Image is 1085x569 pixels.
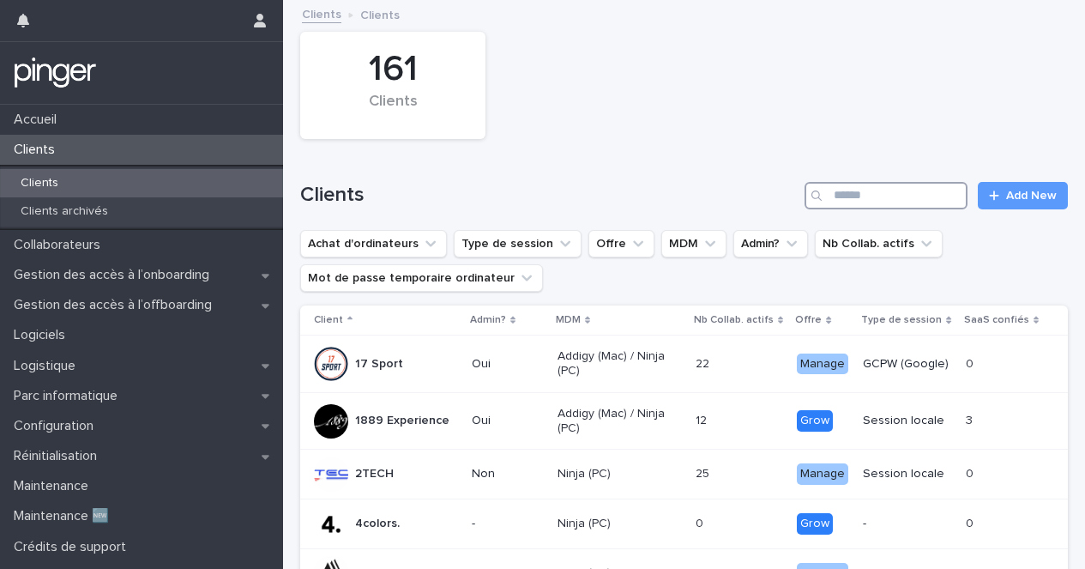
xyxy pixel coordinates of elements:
[7,418,107,434] p: Configuration
[329,93,456,129] div: Clients
[7,388,131,404] p: Parc informatique
[966,354,977,372] p: 0
[1006,190,1057,202] span: Add New
[300,499,1068,549] tr: 4colors.-Ninja (PC)00 Grow-00
[355,517,400,531] p: 4colors.
[7,508,123,524] p: Maintenance 🆕
[558,407,680,436] p: Addigy (Mac) / Ninja (PC)
[797,354,848,375] div: Manage
[795,311,822,330] p: Offre
[300,264,543,292] button: Mot de passe temporaire ordinateur
[964,311,1029,330] p: SaaS confiés
[863,467,951,481] p: Session locale
[978,182,1068,209] a: Add New
[861,311,942,330] p: Type de session
[661,230,726,257] button: MDM
[472,467,544,481] p: Non
[805,182,967,209] input: Search
[556,311,581,330] p: MDM
[7,142,69,158] p: Clients
[7,237,114,253] p: Collaborateurs
[7,478,102,494] p: Maintenance
[696,463,713,481] p: 25
[314,311,343,330] p: Client
[696,410,710,428] p: 12
[7,358,89,374] p: Logistique
[472,414,544,428] p: Oui
[558,349,680,378] p: Addigy (Mac) / Ninja (PC)
[7,448,111,464] p: Réinitialisation
[558,517,680,531] p: Ninja (PC)
[454,230,582,257] button: Type de session
[558,467,680,481] p: Ninja (PC)
[355,414,449,428] p: 1889 Experience
[14,56,97,90] img: mTgBEunGTSyRkCgitkcU
[470,311,506,330] p: Admin?
[694,311,774,330] p: Nb Collab. actifs
[355,467,394,481] p: 2TECH
[7,176,72,191] p: Clients
[797,513,833,535] div: Grow
[588,230,654,257] button: Offre
[797,410,833,432] div: Grow
[733,230,808,257] button: Admin?
[300,230,447,257] button: Achat d'ordinateurs
[7,204,122,219] p: Clients archivés
[696,513,707,531] p: 0
[966,410,976,428] p: 3
[966,463,977,481] p: 0
[7,297,226,313] p: Gestion des accès à l’offboarding
[7,112,70,128] p: Accueil
[472,517,544,531] p: -
[300,336,1068,393] tr: 17 SportOuiAddigy (Mac) / Ninja (PC)2222 ManageGCPW (Google)00
[863,414,951,428] p: Session locale
[7,267,223,283] p: Gestion des accès à l’onboarding
[863,357,951,372] p: GCPW (Google)
[797,463,848,485] div: Manage
[696,354,713,372] p: 22
[355,357,403,372] p: 17 Sport
[300,183,798,208] h1: Clients
[7,327,79,343] p: Logiciels
[472,357,544,372] p: Oui
[815,230,943,257] button: Nb Collab. actifs
[863,517,951,531] p: -
[360,4,400,23] p: Clients
[300,450,1068,499] tr: 2TECHNonNinja (PC)2525 ManageSession locale00
[966,513,977,531] p: 0
[300,392,1068,450] tr: 1889 ExperienceOuiAddigy (Mac) / Ninja (PC)1212 GrowSession locale33
[329,48,456,91] div: 161
[7,539,140,555] p: Crédits de support
[302,3,341,23] a: Clients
